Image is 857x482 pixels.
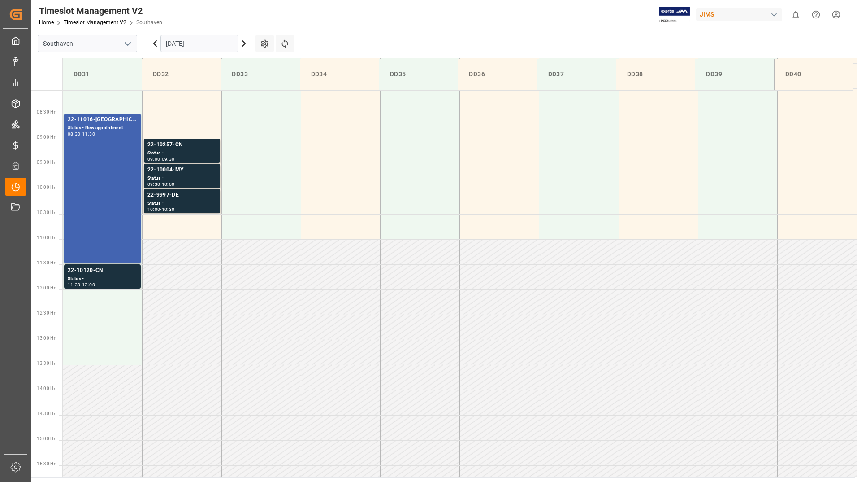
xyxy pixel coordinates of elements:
[386,66,450,83] div: DD35
[37,135,55,140] span: 09:00 Hr
[38,35,137,52] input: Type to search/select
[37,336,55,341] span: 13:00 Hr
[696,8,782,21] div: JIMS
[37,185,55,190] span: 10:00 Hr
[147,191,216,200] div: 22-9997-DE
[162,182,175,186] div: 10:00
[147,140,216,149] div: 22-10257-CN
[68,132,81,136] div: 08:30
[37,160,55,165] span: 09:30 Hr
[702,66,766,83] div: DD39
[160,157,161,161] div: -
[307,66,372,83] div: DD34
[696,6,786,23] button: JIMS
[147,157,160,161] div: 09:00
[64,19,126,26] a: Timeslot Management V2
[81,132,82,136] div: -
[37,285,55,290] span: 12:00 Hr
[37,235,55,240] span: 11:00 Hr
[37,110,55,114] span: 08:30 Hr
[82,283,95,287] div: 12:00
[37,260,55,265] span: 11:30 Hr
[68,115,137,124] div: 22-11016-[GEOGRAPHIC_DATA]
[162,207,175,211] div: 10:30
[623,66,688,83] div: DD38
[121,37,134,51] button: open menu
[465,66,529,83] div: DD36
[147,207,160,211] div: 10:00
[68,275,137,283] div: Status -
[37,411,55,416] span: 14:30 Hr
[37,361,55,366] span: 13:30 Hr
[147,149,216,157] div: Status -
[39,4,162,18] div: Timeslot Management V2
[147,166,216,175] div: 22-10004-MY
[68,124,137,132] div: Status - New appointment
[786,4,806,25] button: show 0 new notifications
[806,4,826,25] button: Help Center
[37,461,55,466] span: 15:30 Hr
[160,207,161,211] div: -
[37,311,55,315] span: 12:30 Hr
[82,132,95,136] div: 11:30
[70,66,134,83] div: DD31
[39,19,54,26] a: Home
[81,283,82,287] div: -
[659,7,690,22] img: Exertis%20JAM%20-%20Email%20Logo.jpg_1722504956.jpg
[37,386,55,391] span: 14:00 Hr
[68,283,81,287] div: 11:30
[545,66,609,83] div: DD37
[160,35,238,52] input: DD.MM.YYYY
[147,200,216,207] div: Status -
[228,66,292,83] div: DD33
[160,182,161,186] div: -
[782,66,846,83] div: DD40
[147,182,160,186] div: 09:30
[68,266,137,275] div: 22-10120-CN
[37,210,55,215] span: 10:30 Hr
[162,157,175,161] div: 09:30
[37,436,55,441] span: 15:00 Hr
[147,175,216,182] div: Status -
[149,66,213,83] div: DD32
